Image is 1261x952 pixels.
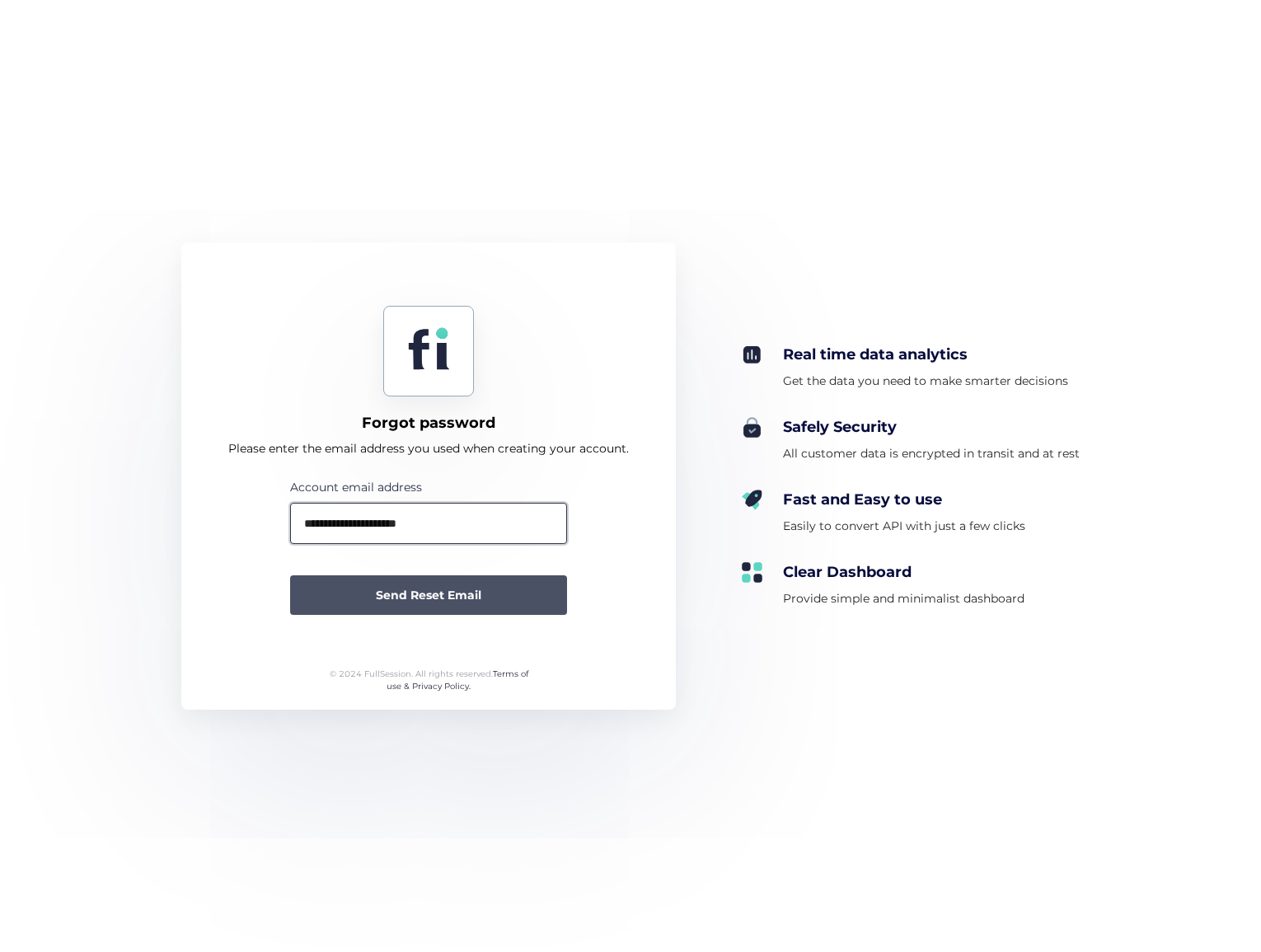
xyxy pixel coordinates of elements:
[387,668,528,692] a: Terms of use & Privacy Policy.
[376,586,481,604] span: Send Reset Email
[783,516,1025,536] div: Easily to convert API with just a few clicks
[783,443,1080,463] div: All customer data is encrypted in transit and at rest
[783,490,1025,509] div: Fast and Easy to use
[322,668,536,693] div: © 2024 FullSession. All rights reserved.
[783,562,1024,582] div: Clear Dashboard
[783,371,1068,391] div: Get the data you need to make smarter decisions
[228,438,629,458] div: Please enter the email address you used when creating your account.
[362,413,495,433] div: Forgot password
[290,478,567,496] div: Account email address
[783,589,1024,608] div: Provide simple and minimalist dashboard
[783,417,1080,437] div: Safely Security
[783,345,1068,364] div: Real time data analytics
[290,575,567,615] button: Send Reset Email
